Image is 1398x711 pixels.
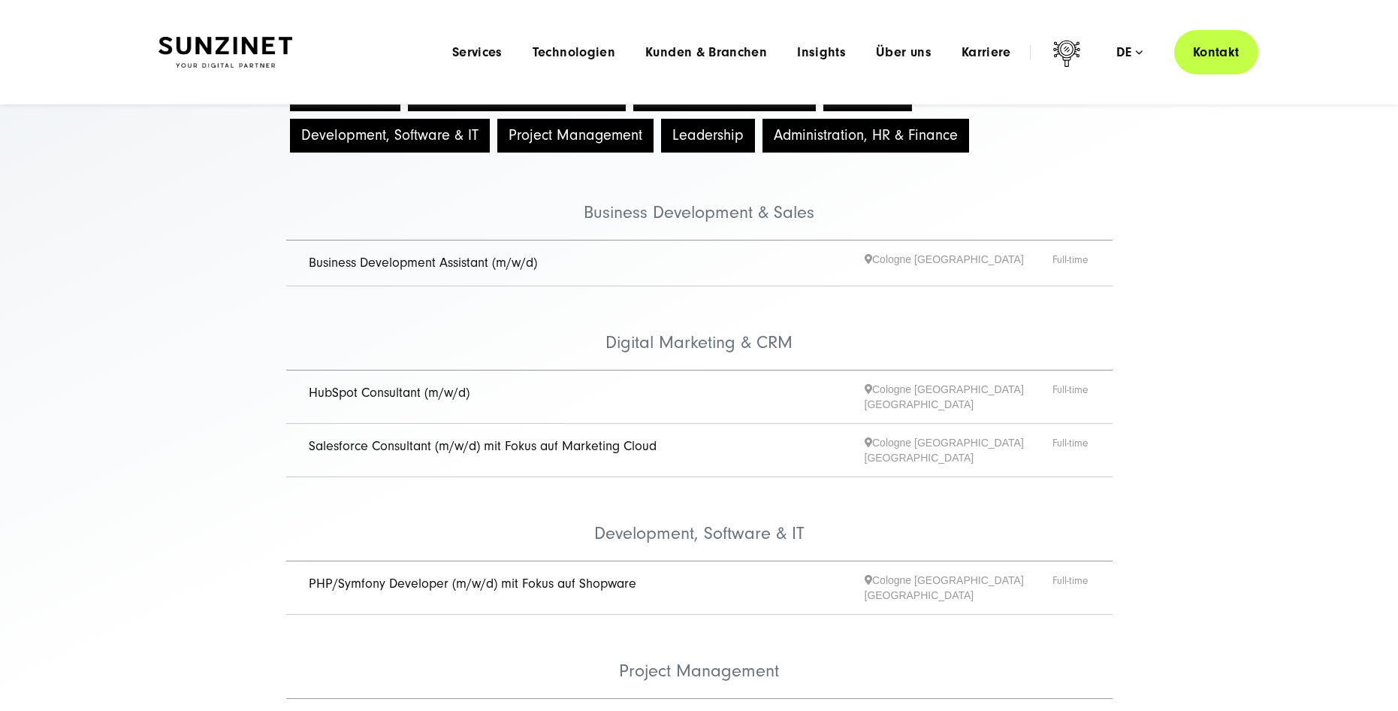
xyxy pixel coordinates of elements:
[1052,573,1090,603] span: Full-time
[1052,252,1090,275] span: Full-time
[661,119,755,153] button: Leadership
[1052,435,1090,465] span: Full-time
[286,477,1113,561] li: Development, Software & IT
[1116,45,1143,60] div: de
[309,385,470,401] a: HubSpot Consultant (m/w/d)
[865,252,1052,275] span: Cologne [GEOGRAPHIC_DATA]
[962,45,1011,60] a: Karriere
[533,45,615,60] a: Technologien
[876,45,931,60] a: Über uns
[159,37,292,68] img: SUNZINET Full Service Digital Agentur
[797,45,846,60] a: Insights
[286,615,1113,699] li: Project Management
[1052,382,1090,412] span: Full-time
[1174,30,1258,74] a: Kontakt
[865,435,1052,465] span: Cologne [GEOGRAPHIC_DATA] [GEOGRAPHIC_DATA]
[762,119,969,153] button: Administration, HR & Finance
[286,286,1113,371] li: Digital Marketing & CRM
[309,255,537,271] a: Business Development Assistant (m/w/d)
[309,576,636,591] a: PHP/Symfony Developer (m/w/d) mit Fokus auf Shopware
[286,156,1113,241] li: Business Development & Sales
[290,119,490,153] button: Development, Software & IT
[309,438,657,454] a: Salesforce Consultant (m/w/d) mit Fokus auf Marketing Cloud
[645,45,767,60] a: Kunden & Branchen
[865,573,1052,603] span: Cologne [GEOGRAPHIC_DATA] [GEOGRAPHIC_DATA]
[865,382,1052,412] span: Cologne [GEOGRAPHIC_DATA] [GEOGRAPHIC_DATA]
[452,45,503,60] a: Services
[497,119,654,153] button: Project Management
